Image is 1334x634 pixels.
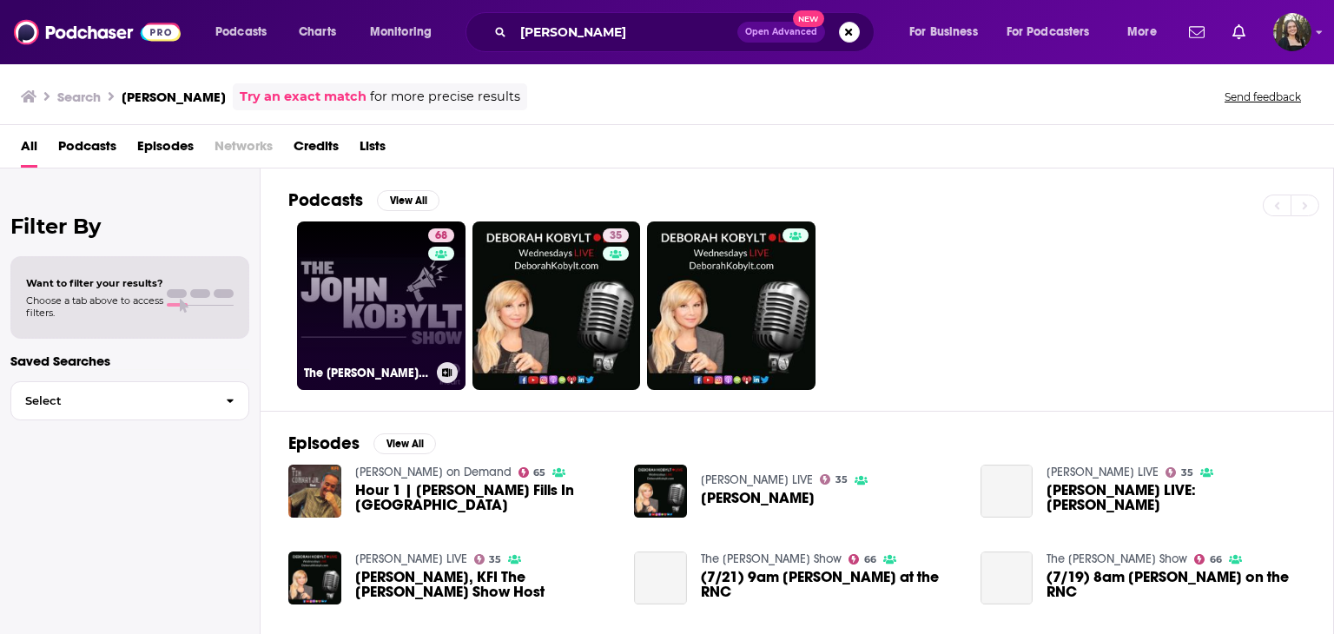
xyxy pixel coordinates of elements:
[793,10,824,27] span: New
[1210,556,1222,564] span: 66
[701,570,960,599] a: (7/21) 9am John Kobylt at the RNC
[297,221,466,390] a: 68The [PERSON_NAME] Show
[1181,469,1193,477] span: 35
[474,554,502,565] a: 35
[373,433,436,454] button: View All
[701,570,960,599] span: (7/21) 9am [PERSON_NAME] at the RNC
[355,551,467,566] a: Deborah Kobylt LIVE
[14,16,181,49] img: Podchaser - Follow, Share and Rate Podcasts
[10,381,249,420] button: Select
[849,554,876,565] a: 66
[435,228,447,245] span: 68
[533,469,545,477] span: 65
[287,18,347,46] a: Charts
[1166,467,1193,478] a: 35
[377,190,439,211] button: View All
[26,277,163,289] span: Want to filter your results?
[360,132,386,168] a: Lists
[203,18,289,46] button: open menu
[1127,20,1157,44] span: More
[215,20,267,44] span: Podcasts
[1219,89,1306,104] button: Send feedback
[1182,17,1212,47] a: Show notifications dropdown
[355,483,614,512] a: Hour 1 | John Kobylt Fills In ConwayShow
[472,221,641,390] a: 35
[897,18,1000,46] button: open menu
[1194,554,1222,565] a: 66
[355,570,614,599] span: [PERSON_NAME], KFI The [PERSON_NAME] Show Host
[57,89,101,105] h3: Search
[10,214,249,239] h2: Filter By
[701,491,815,505] a: John Kobylt
[995,18,1115,46] button: open menu
[288,465,341,518] img: Hour 1 | John Kobylt Fills In ConwayShow
[10,353,249,369] p: Saved Searches
[1007,20,1090,44] span: For Podcasters
[355,483,614,512] span: Hour 1 | [PERSON_NAME] Fills In [GEOGRAPHIC_DATA]
[288,189,439,211] a: PodcastsView All
[370,20,432,44] span: Monitoring
[482,12,891,52] div: Search podcasts, credits, & more...
[294,132,339,168] a: Credits
[1047,483,1305,512] a: Deborah Kobylt LIVE: John Kobylt
[1273,13,1311,51] button: Show profile menu
[21,132,37,168] a: All
[355,465,512,479] a: Tim Conway Jr. on Demand
[981,551,1034,604] a: (7/19) 8am John Kobylt on the RNC
[215,132,273,168] span: Networks
[299,20,336,44] span: Charts
[701,472,813,487] a: Deborah Kobylt LIVE
[737,22,825,43] button: Open AdvancedNew
[1047,551,1187,566] a: The Bill Handel Show
[288,433,436,454] a: EpisodesView All
[1047,570,1305,599] span: (7/19) 8am [PERSON_NAME] on the RNC
[518,467,546,478] a: 65
[370,87,520,107] span: for more precise results
[428,228,454,242] a: 68
[1225,17,1252,47] a: Show notifications dropdown
[1273,13,1311,51] span: Logged in as jessicasunpr
[745,28,817,36] span: Open Advanced
[610,228,622,245] span: 35
[58,132,116,168] a: Podcasts
[288,189,363,211] h2: Podcasts
[701,551,842,566] a: The Bill Handel Show
[137,132,194,168] a: Episodes
[513,18,737,46] input: Search podcasts, credits, & more...
[1273,13,1311,51] img: User Profile
[358,18,454,46] button: open menu
[981,465,1034,518] a: Deborah Kobylt LIVE: John Kobylt
[1047,570,1305,599] a: (7/19) 8am John Kobylt on the RNC
[864,556,876,564] span: 66
[122,89,226,105] h3: [PERSON_NAME]
[634,551,687,604] a: (7/21) 9am John Kobylt at the RNC
[11,395,212,406] span: Select
[26,294,163,319] span: Choose a tab above to access filters.
[701,491,815,505] span: [PERSON_NAME]
[355,570,614,599] a: John Kobylt, KFI The John Kobylt Show Host
[835,476,848,484] span: 35
[288,433,360,454] h2: Episodes
[1115,18,1179,46] button: open menu
[304,366,430,380] h3: The [PERSON_NAME] Show
[634,465,687,518] img: John Kobylt
[909,20,978,44] span: For Business
[1047,483,1305,512] span: [PERSON_NAME] LIVE: [PERSON_NAME]
[1047,465,1159,479] a: Deborah Kobylt LIVE
[603,228,629,242] a: 35
[240,87,367,107] a: Try an exact match
[288,551,341,604] img: John Kobylt, KFI The John Kobylt Show Host
[820,474,848,485] a: 35
[489,556,501,564] span: 35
